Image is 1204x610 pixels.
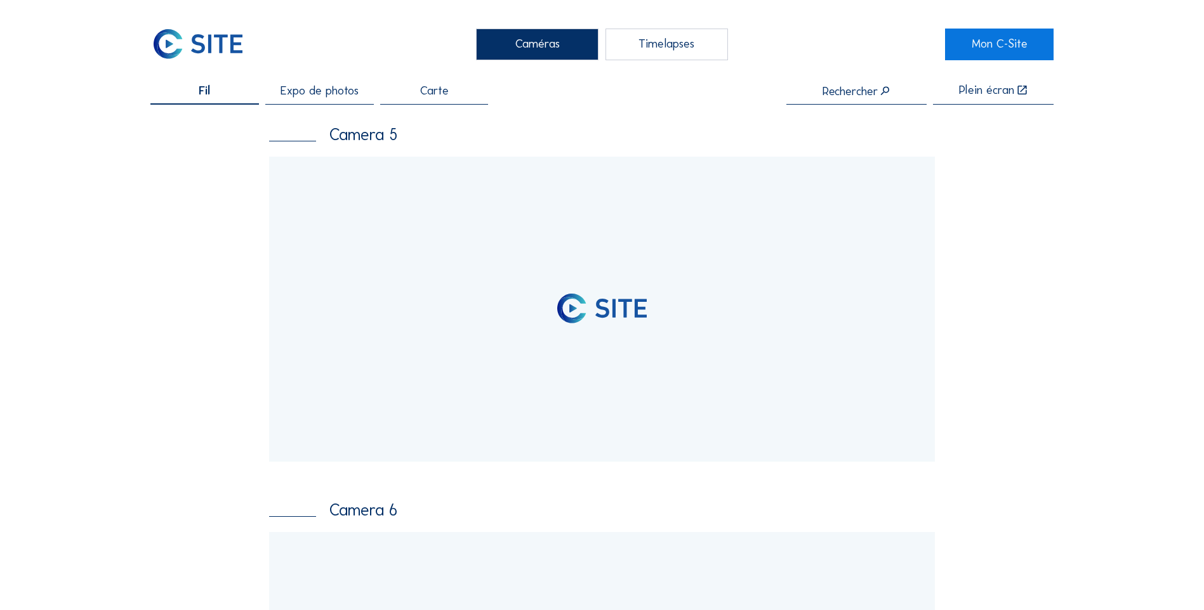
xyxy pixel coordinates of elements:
div: Camera 5 [269,126,935,143]
span: Carte [420,85,449,97]
span: Fil [199,85,210,97]
div: Plein écran [959,84,1014,97]
div: Caméras [476,29,599,60]
div: Timelapses [605,29,728,60]
a: Mon C-Site [945,29,1054,60]
img: logo_pic [557,294,586,323]
a: C-SITE Logo [150,29,259,60]
img: logo_text [595,299,647,318]
img: C-SITE Logo [150,29,245,60]
span: Expo de photos [281,85,359,97]
div: Camera 6 [269,502,935,518]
